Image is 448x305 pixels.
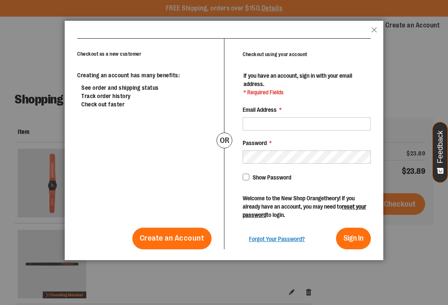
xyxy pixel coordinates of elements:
[243,72,352,87] span: If you have an account, sign in with your email address.
[253,174,291,181] span: Show Password
[77,71,212,79] p: Creating an account has many benefits:
[343,234,363,242] span: Sign In
[77,51,141,57] strong: Checkout as a new customer
[81,100,212,108] li: Check out faster
[243,140,267,146] span: Password
[432,122,448,183] button: Feedback - Show survey
[243,88,370,96] span: * Required Fields
[436,130,444,163] span: Feedback
[217,133,232,148] div: or
[243,52,307,57] strong: Checkout using your account
[132,228,212,249] a: Create an Account
[243,203,366,218] a: reset your password
[243,194,371,219] p: Welcome to the New Shop Orangetheory! If you already have an account, you may need to to login.
[249,236,305,242] span: Forgot Your Password?
[243,106,277,113] span: Email Address
[140,234,205,243] span: Create an Account
[81,84,212,92] li: See order and shipping status
[336,228,371,249] button: Sign In
[81,92,212,100] li: Track order history
[249,235,305,243] a: Forgot Your Password?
